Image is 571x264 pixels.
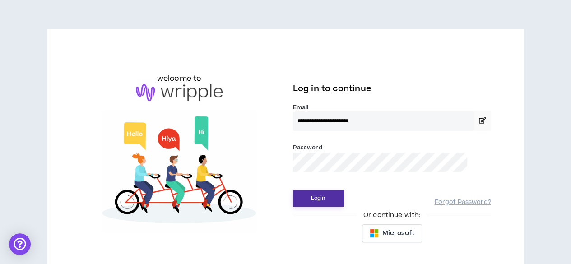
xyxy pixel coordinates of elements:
div: Open Intercom Messenger [9,233,31,255]
button: Login [293,190,344,207]
img: logo-brand.png [136,84,223,101]
img: Welcome to Wripple [80,110,278,233]
button: Microsoft [362,224,422,242]
a: Forgot Password? [434,198,491,207]
label: Email [293,103,491,111]
span: Log in to continue [293,83,371,94]
label: Password [293,144,322,152]
span: Microsoft [382,228,414,238]
h6: welcome to [157,73,202,84]
span: Or continue with: [357,210,427,220]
